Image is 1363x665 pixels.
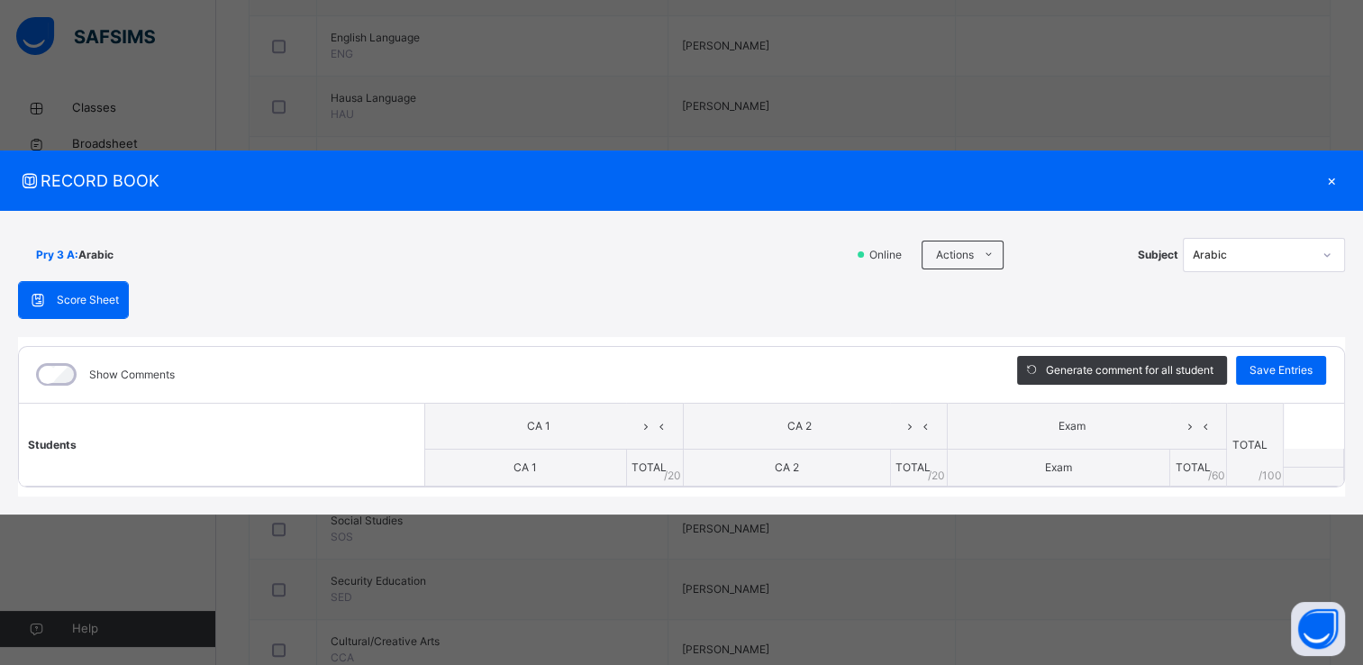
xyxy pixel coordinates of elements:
div: Arabic [1193,247,1312,263]
th: TOTAL [1227,403,1284,487]
span: Subject [1138,247,1178,263]
span: TOTAL [632,460,667,474]
span: RECORD BOOK [18,169,1318,193]
span: Actions [936,247,974,263]
span: Exam [961,418,1183,434]
span: Save Entries [1249,362,1313,378]
span: Pry 3 A : [36,247,78,263]
span: TOTAL [1175,460,1210,474]
span: Students [28,438,77,451]
span: TOTAL [895,460,931,474]
span: Arabic [78,247,114,263]
span: Generate comment for all student [1046,362,1213,378]
button: Open asap [1291,602,1345,656]
span: Online [868,247,913,263]
span: Score Sheet [57,292,119,308]
span: /100 [1258,468,1281,484]
span: CA 2 [697,418,903,434]
span: CA 2 [775,460,799,474]
span: CA 1 [513,460,537,474]
span: / 20 [664,468,681,484]
span: / 60 [1207,468,1224,484]
span: Exam [1045,460,1072,474]
span: / 20 [928,468,945,484]
div: × [1318,169,1345,193]
span: CA 1 [439,418,639,434]
label: Show Comments [89,367,175,383]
